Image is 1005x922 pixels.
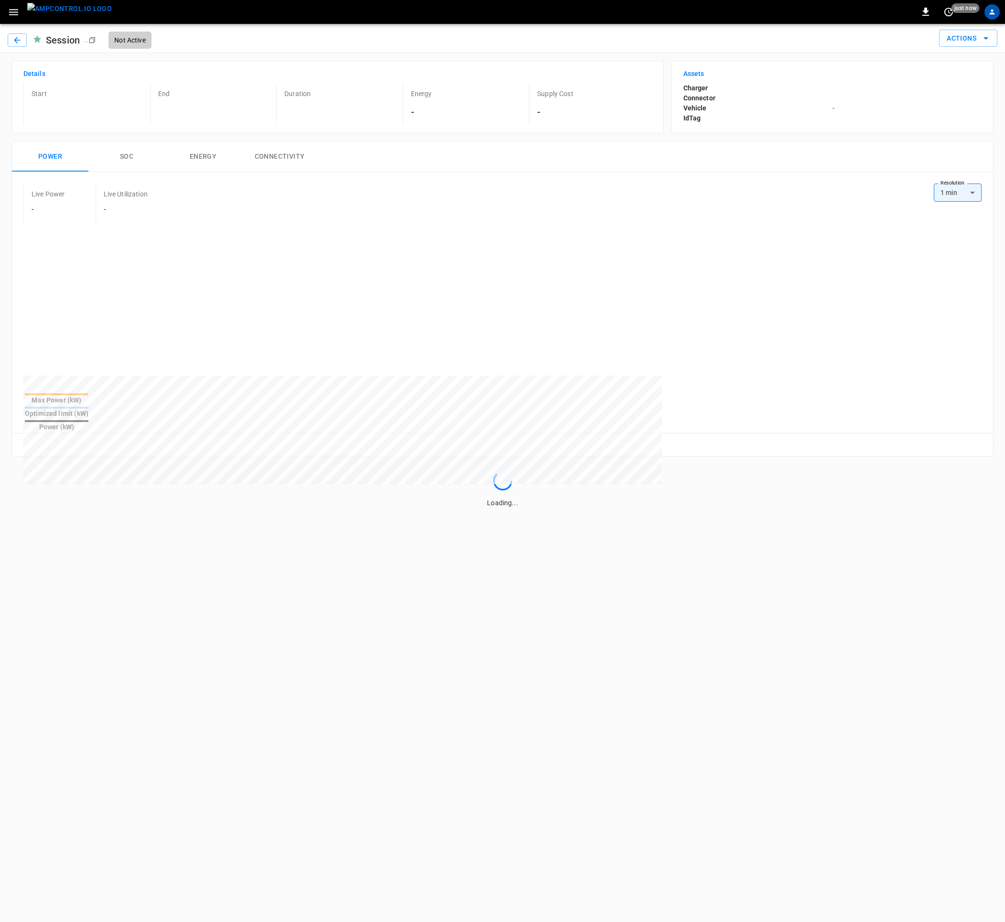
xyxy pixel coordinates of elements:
[284,89,399,98] p: Duration
[42,33,84,48] h6: Session
[32,89,146,98] p: Start
[158,89,273,98] p: End
[683,113,832,123] p: IdTag
[12,141,88,172] button: Power
[241,141,318,172] button: Connectivity
[27,3,112,15] img: ampcontrol.io logo
[683,69,982,79] h6: Assets
[84,37,88,43] span: ...
[88,35,97,45] div: copy
[88,141,165,172] button: SOC
[104,189,148,199] p: Live Utilization
[940,179,964,187] label: Resolution
[832,103,982,113] p: -
[683,93,832,103] p: Connector
[537,104,652,119] h6: -
[104,205,148,215] h6: -
[411,104,526,119] h6: -
[32,205,65,215] h6: -
[941,4,956,20] button: set refresh interval
[32,189,65,199] p: Live Power
[683,83,832,93] p: Charger
[939,30,997,47] button: Actions
[683,103,832,113] p: Vehicle
[165,141,241,172] button: Energy
[23,69,652,79] h6: Details
[537,89,652,98] p: Supply Cost
[108,32,151,49] div: Not Active
[934,184,982,202] div: 1 min
[984,4,1000,20] div: profile-icon
[411,89,526,98] p: Energy
[951,3,980,13] span: just now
